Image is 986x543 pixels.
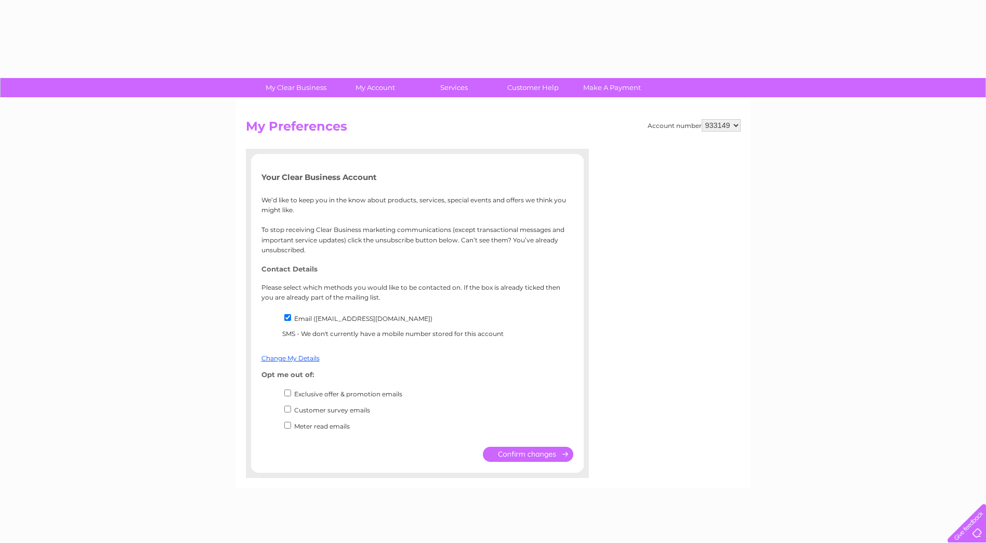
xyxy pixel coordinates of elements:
label: Email ([EMAIL_ADDRESS][DOMAIN_NAME]) [294,315,432,322]
h4: Contact Details [261,265,573,273]
h4: Opt me out of: [261,371,573,379]
a: My Account [332,78,418,97]
a: My Clear Business [253,78,339,97]
input: Submit [483,447,573,462]
li: SMS - We don't currently have a mobile number stored for this account [282,329,573,344]
a: Customer Help [490,78,576,97]
label: Customer survey emails [294,406,370,414]
p: Please select which methods you would like to be contacted on. If the box is already ticked then ... [261,282,573,302]
h2: My Preferences [246,119,741,139]
a: Change My Details [261,354,320,362]
div: Account number [648,119,741,132]
a: Services [411,78,497,97]
h5: Your Clear Business Account [261,173,573,182]
a: Make A Payment [569,78,655,97]
label: Exclusive offer & promotion emails [294,390,402,398]
p: We’d like to keep you in the know about products, services, special events and offers we think yo... [261,195,573,255]
label: Meter read emails [294,422,350,430]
